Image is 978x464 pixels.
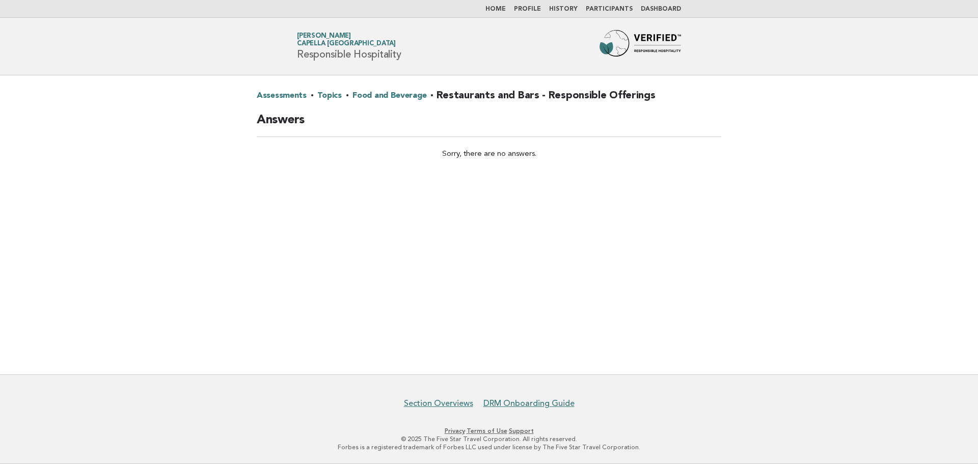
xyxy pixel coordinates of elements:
a: Profile [514,6,541,12]
a: Food and Beverage [352,88,426,104]
p: © 2025 The Five Star Travel Corporation. All rights reserved. [177,435,801,443]
a: History [549,6,578,12]
p: Sorry, there are no answers. [257,149,721,159]
a: Topics [317,88,341,104]
span: Capella [GEOGRAPHIC_DATA] [297,41,396,47]
a: DRM Onboarding Guide [483,398,575,408]
a: Home [485,6,506,12]
h1: Responsible Hospitality [297,33,401,60]
p: Forbes is a registered trademark of Forbes LLC used under license by The Five Star Travel Corpora... [177,443,801,451]
a: Terms of Use [467,427,507,434]
a: [PERSON_NAME]Capella [GEOGRAPHIC_DATA] [297,33,396,47]
p: · · [177,427,801,435]
img: Forbes Travel Guide [600,30,681,63]
a: Section Overviews [404,398,473,408]
a: Dashboard [641,6,681,12]
a: Assessments [257,88,307,104]
h2: · · · Restaurants and Bars - Responsible Offerings [257,88,721,112]
a: Participants [586,6,633,12]
a: Support [509,427,534,434]
a: Privacy [445,427,465,434]
h2: Answers [257,112,721,137]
